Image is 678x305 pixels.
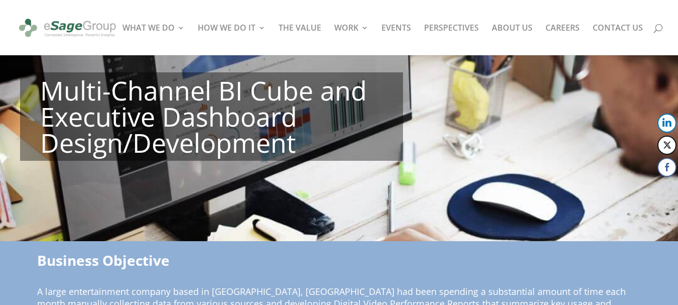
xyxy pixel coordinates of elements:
[424,24,479,55] a: PERSPECTIVES
[198,24,265,55] a: HOW WE DO IT
[657,136,676,155] button: Twitter Share
[546,24,580,55] a: CAREERS
[334,24,368,55] a: WORK
[657,158,676,177] button: Facebook Share
[492,24,532,55] a: ABOUT US
[122,24,185,55] a: WHAT WE DO
[381,24,411,55] a: EVENTS
[37,251,170,270] span: Business Objective
[17,14,118,42] img: eSage Group
[593,24,643,55] a: CONTACT US
[279,24,321,55] a: THE VALUE
[40,77,403,161] h1: Multi-Channel BI Cube and Executive Dashboard Design/Development
[657,114,676,133] button: LinkedIn Share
